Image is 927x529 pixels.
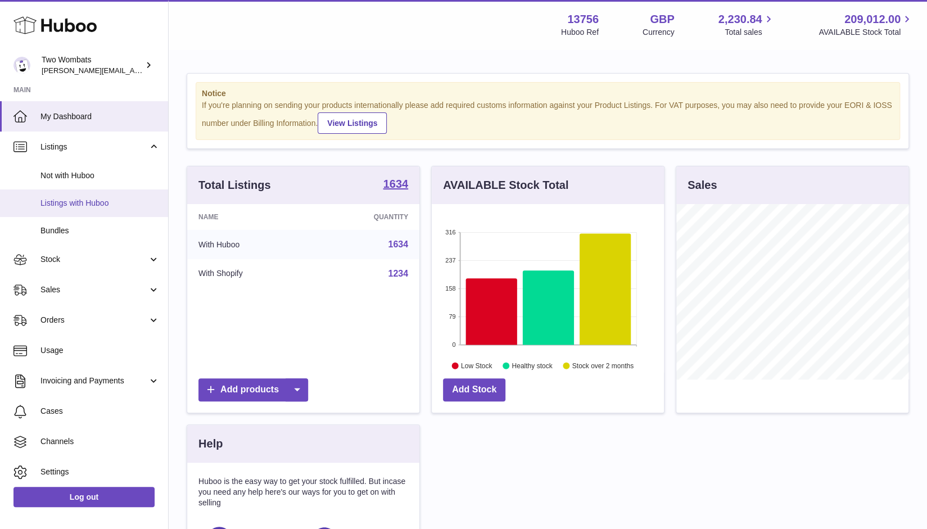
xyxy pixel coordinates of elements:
[718,12,762,27] span: 2,230.84
[383,178,409,192] a: 1634
[844,12,901,27] span: 209,012.00
[40,284,148,295] span: Sales
[819,12,914,38] a: 209,012.00 AVAILABLE Stock Total
[819,27,914,38] span: AVAILABLE Stock Total
[40,315,148,325] span: Orders
[650,12,674,27] strong: GBP
[40,225,160,236] span: Bundles
[40,436,160,447] span: Channels
[313,204,419,230] th: Quantity
[13,57,30,74] img: adam.randall@twowombats.com
[461,361,492,369] text: Low Stock
[445,229,455,236] text: 316
[40,467,160,477] span: Settings
[383,178,409,189] strong: 1634
[561,27,599,38] div: Huboo Ref
[40,111,160,122] span: My Dashboard
[198,378,308,401] a: Add products
[42,55,143,76] div: Two Wombats
[187,204,313,230] th: Name
[443,378,505,401] a: Add Stock
[643,27,675,38] div: Currency
[443,178,568,193] h3: AVAILABLE Stock Total
[445,257,455,264] text: 237
[202,100,894,134] div: If you're planning on sending your products internationally please add required customs informati...
[40,142,148,152] span: Listings
[42,66,286,75] span: [PERSON_NAME][EMAIL_ADDRESS][PERSON_NAME][DOMAIN_NAME]
[198,178,271,193] h3: Total Listings
[187,259,313,288] td: With Shopify
[452,341,455,348] text: 0
[725,27,775,38] span: Total sales
[202,88,894,99] strong: Notice
[187,230,313,259] td: With Huboo
[688,178,717,193] h3: Sales
[449,313,455,320] text: 79
[40,198,160,209] span: Listings with Huboo
[572,361,634,369] text: Stock over 2 months
[445,285,455,292] text: 158
[388,269,408,278] a: 1234
[567,12,599,27] strong: 13756
[40,170,160,181] span: Not with Huboo
[512,361,553,369] text: Healthy stock
[198,436,223,451] h3: Help
[40,376,148,386] span: Invoicing and Payments
[13,487,155,507] a: Log out
[40,406,160,417] span: Cases
[318,112,387,134] a: View Listings
[718,12,775,38] a: 2,230.84 Total sales
[40,254,148,265] span: Stock
[388,239,408,249] a: 1634
[40,345,160,356] span: Usage
[198,476,408,508] p: Huboo is the easy way to get your stock fulfilled. But incase you need any help here's our ways f...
